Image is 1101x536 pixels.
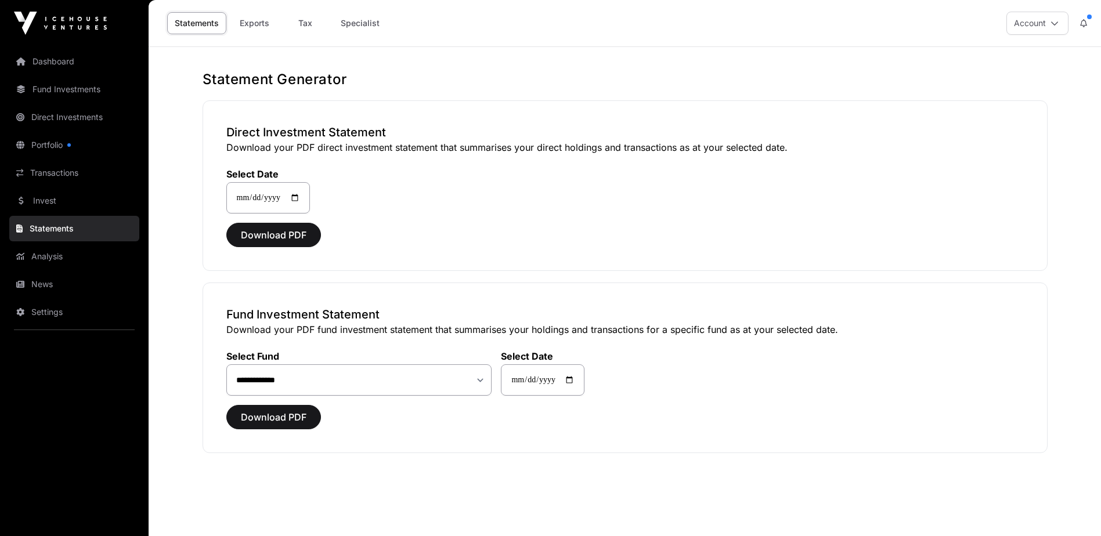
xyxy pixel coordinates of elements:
a: Settings [9,299,139,325]
a: Download PDF [226,234,321,246]
a: Analysis [9,244,139,269]
h3: Fund Investment Statement [226,306,1024,323]
a: Statements [9,216,139,241]
h3: Direct Investment Statement [226,124,1024,140]
p: Download your PDF direct investment statement that summarises your direct holdings and transactio... [226,140,1024,154]
label: Select Date [501,350,584,362]
p: Download your PDF fund investment statement that summarises your holdings and transactions for a ... [226,323,1024,336]
img: Icehouse Ventures Logo [14,12,107,35]
a: Dashboard [9,49,139,74]
label: Select Date [226,168,310,180]
iframe: Chat Widget [1043,480,1101,536]
button: Account [1006,12,1068,35]
a: Portfolio [9,132,139,158]
h1: Statement Generator [203,70,1048,89]
label: Select Fund [226,350,492,362]
a: Statements [167,12,226,34]
span: Download PDF [241,228,306,242]
a: Specialist [333,12,387,34]
a: Tax [282,12,329,34]
span: Download PDF [241,410,306,424]
a: Exports [231,12,277,34]
a: News [9,271,139,297]
a: Direct Investments [9,104,139,130]
button: Download PDF [226,223,321,247]
a: Invest [9,188,139,213]
a: Download PDF [226,417,321,428]
button: Download PDF [226,405,321,429]
a: Fund Investments [9,77,139,102]
a: Transactions [9,160,139,186]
